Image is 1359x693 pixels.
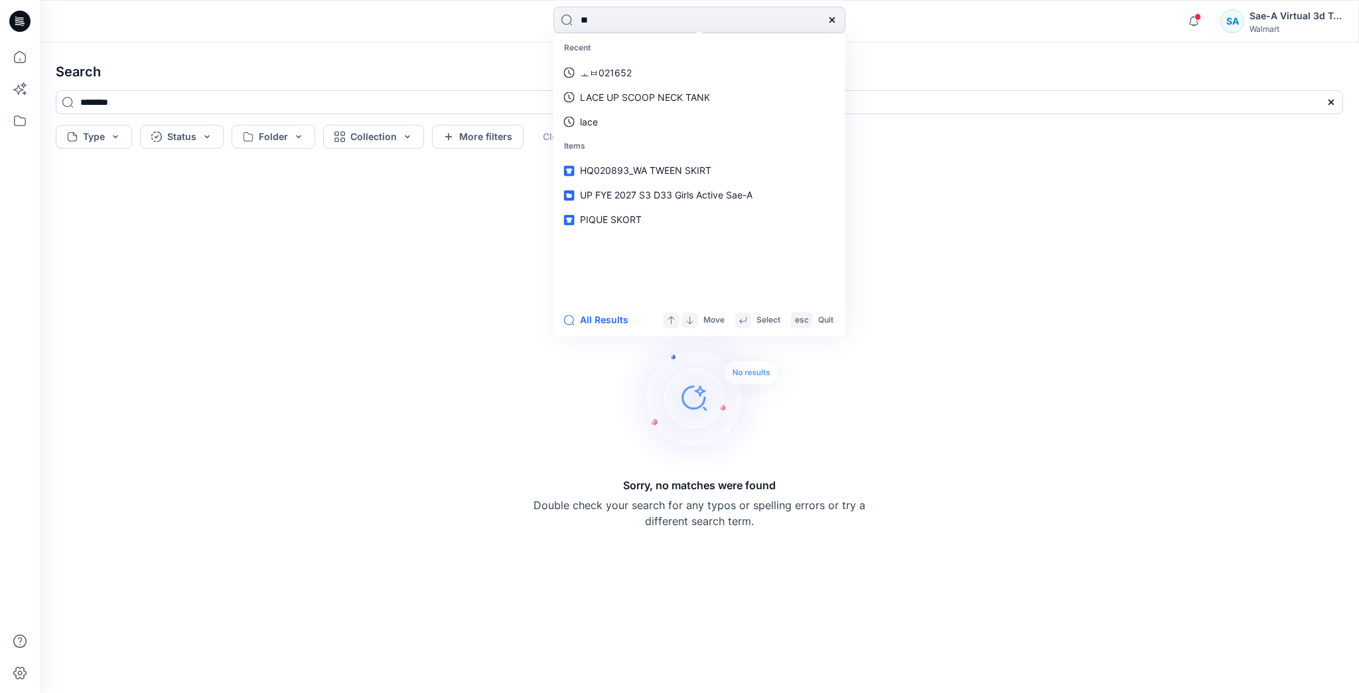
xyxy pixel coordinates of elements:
[1220,9,1244,33] div: SA
[45,53,1354,90] h4: Search
[140,125,224,149] button: Status
[534,497,865,529] p: Double check your search for any typos or spelling errors or try a different search term.
[564,312,637,328] button: All Results
[556,183,843,208] a: UP FYE 2027 S3 D33 Girls Active Sae-A
[556,159,843,183] a: HQ020893_WA TWEEN SKIRT
[795,313,809,327] p: esc
[580,66,632,80] p: ㅗㅂ021652
[556,134,843,159] p: Items
[556,208,843,232] a: PIQUE SKORT
[56,125,132,149] button: Type
[556,110,843,134] a: lace
[556,85,843,110] a: LACE UP SCOOP NECK TANK
[1250,24,1342,34] div: Walmart
[818,313,833,327] p: Quit
[580,115,598,129] p: lace
[580,90,710,104] p: LACE UP SCOOP NECK TANK
[432,125,524,149] button: More filters
[556,36,843,60] p: Recent
[232,125,315,149] button: Folder
[617,318,803,477] img: Sorry, no matches were found
[1250,8,1342,24] div: Sae-A Virtual 3d Team
[323,125,424,149] button: Collection
[556,60,843,85] a: ㅗㅂ021652
[623,477,776,493] h5: Sorry, no matches were found
[580,165,711,177] span: HQ020893_WA TWEEN SKIRT
[703,313,725,327] p: Move
[756,313,780,327] p: Select
[580,190,752,201] span: UP FYE 2027 S3 D33 Girls Active Sae-A
[580,214,642,226] span: PIQUE SKORT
